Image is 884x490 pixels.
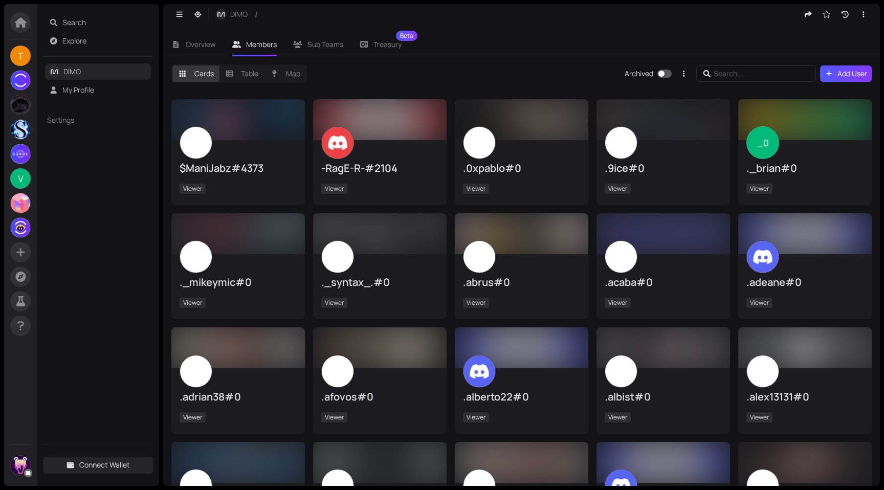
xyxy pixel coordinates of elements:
[180,275,297,289] div: ._mikeymic#0
[746,390,864,404] div: .alex13131#0
[837,68,867,79] span: Add User
[820,65,872,82] button: Add User
[211,6,253,23] button: DIMO
[322,355,353,387] img: d640211839afa39aa4adca25f82e1b5b.png
[62,85,94,95] a: My Profile
[605,390,722,404] div: .albist#0
[11,71,30,90] img: S5xeEuA_KA.jpeg
[747,355,779,387] img: a2ab8bc94a92dc672ba8b27492a2abea.png
[605,161,722,175] div: .9ice#0
[322,241,353,273] img: f5dd3cade6fd26c1ac28e28de0dfdf0c.png
[746,161,864,175] div: ._brian#0
[43,457,153,473] button: Connect Wallet
[746,298,772,308] span: Viewer
[11,218,30,237] img: 1d3d5e142b2c057a2bb61662301e7eb7.webp
[605,275,722,289] div: .acaba#0
[321,275,438,289] div: ._syntax_.#0
[746,275,864,289] div: .adeane#0
[18,168,24,189] span: V
[180,298,206,308] span: Viewer
[11,95,30,115] img: DqDBPFGanK.jpeg
[63,66,81,76] a: DIMO
[463,127,495,159] img: 59d0aae2983de79e37d6061c90f1ead2.png
[11,456,30,475] img: Jo8aJ5B5ax.jpeg
[307,39,343,49] span: Sub Teams
[321,161,438,175] div: -RagE-R-#2104
[11,120,30,139] img: c3llwUlr6D.jpeg
[625,68,653,79] div: Archived
[463,298,489,308] span: Viewer
[62,14,147,31] span: Search
[746,184,772,194] span: Viewer
[18,46,24,66] span: T
[11,144,30,164] img: T8Xj_ByQ5B.jpeg
[605,127,637,159] img: 9a24b3bc88ebe082a2a166902231af1e.png
[321,412,347,422] span: Viewer
[714,68,802,79] input: Search...
[180,161,297,175] div: $ManiJabz#4373
[463,275,580,289] div: .abrus#0
[11,193,30,213] img: F74otHnKuz.jpeg
[180,127,212,159] img: 1d2ed20c20b730f7d3a732d17389d1d3.png
[180,184,206,194] span: Viewer
[605,412,631,422] span: Viewer
[463,184,489,194] span: Viewer
[463,412,489,422] span: Viewer
[463,241,495,273] img: 0f34fd42156fc617724bace891346bf1.png
[62,36,86,46] a: Explore
[186,39,216,49] span: Overview
[463,390,580,404] div: .alberto22#0
[321,390,438,404] div: .afovos#0
[230,9,248,20] span: DIMO
[605,355,637,387] img: 7c1556df9ffc77050cb498c21b4fbccc.png
[322,127,353,159] img: 4.png
[747,241,779,273] img: 0.png
[43,108,153,132] div: Settings
[180,355,212,387] img: 77af823a6983c7af7df7fa2a7ec31795.png
[605,241,637,273] img: 42fa4117fd4822698b436663dfb54eee.png
[180,390,297,404] div: .adrian38#0
[757,126,769,159] span: _0
[396,31,417,41] sup: Beta
[463,355,495,387] img: 0.png
[180,412,206,422] span: Viewer
[321,184,347,194] span: Viewer
[605,298,631,308] span: Viewer
[373,41,402,48] span: Treasury
[463,161,580,175] div: .0xpablo#0
[180,241,212,273] img: a_f97f7e805c22373b92bb99d5c0567f5c.png
[746,412,772,422] span: Viewer
[605,184,631,194] span: Viewer
[47,115,131,126] span: Settings
[79,459,130,471] span: Connect Wallet
[246,39,277,49] span: Members
[216,10,226,19] img: Ltkd1ZllIY.jpeg
[321,298,347,308] span: Viewer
